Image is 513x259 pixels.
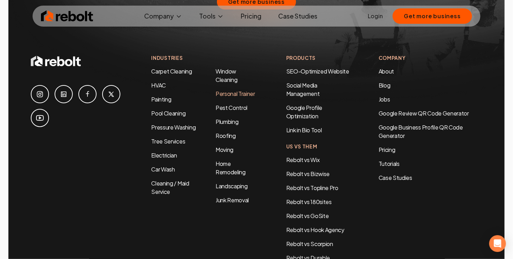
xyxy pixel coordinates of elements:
[379,96,390,103] a: Jobs
[379,146,482,154] a: Pricing
[139,9,188,23] button: Company
[286,226,344,233] a: Rebolt vs Hook Agency
[216,182,247,190] a: Landscaping
[216,196,249,204] a: Junk Removal
[151,152,177,159] a: Electrician
[216,146,233,153] a: Moving
[286,104,323,120] a: Google Profile Optimization
[216,104,247,111] a: Pest Control
[286,126,322,134] a: Link in Bio Tool
[194,9,230,23] button: Tools
[151,124,196,131] a: Pressure Washing
[286,143,351,150] h4: Us Vs Them
[41,9,93,23] img: Rebolt Logo
[286,198,332,205] a: Rebolt vs 180sites
[379,68,394,75] a: About
[273,9,323,23] a: Case Studies
[216,118,238,125] a: Plumbing
[393,8,472,24] button: Get more business
[489,235,506,252] div: Open Intercom Messenger
[379,160,482,168] a: Tutorials
[379,54,482,62] h4: Company
[379,174,482,182] a: Case Studies
[368,12,383,20] a: Login
[151,54,258,62] h4: Industries
[151,166,175,173] a: Car Wash
[216,90,255,97] a: Personal Trainer
[286,156,320,163] a: Rebolt vs Wix
[235,9,267,23] a: Pricing
[151,138,185,145] a: Tree Services
[286,54,351,62] h4: Products
[286,240,333,247] a: Rebolt vs Scorpion
[379,110,469,117] a: Google Review QR Code Generator
[286,170,330,177] a: Rebolt vs Bizwise
[151,110,185,117] a: Pool Cleaning
[286,184,338,191] a: Rebolt vs Topline Pro
[379,124,463,139] a: Google Business Profile QR Code Generator
[151,96,171,103] a: Painting
[286,82,320,97] a: Social Media Management
[216,132,236,139] a: Roofing
[286,68,349,75] a: SEO-Optimized Website
[151,180,189,195] a: Cleaning / Maid Service
[151,68,192,75] a: Carpet Cleaning
[151,82,166,89] a: HVAC
[286,212,329,219] a: Rebolt vs GoSite
[216,160,246,176] a: Home Remodeling
[379,82,391,89] a: Blog
[216,68,237,83] a: Window Cleaning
